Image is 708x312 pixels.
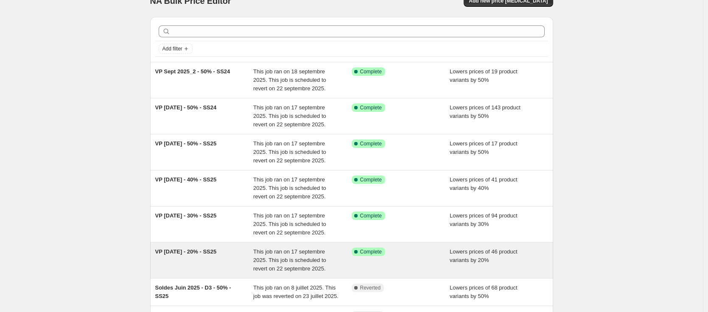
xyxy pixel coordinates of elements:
span: Soldes Juin 2025 - D3 - 50% - SS25 [155,284,231,299]
span: Complete [360,212,382,219]
span: Complete [360,104,382,111]
span: Lowers prices of 94 product variants by 30% [450,212,518,227]
span: VP [DATE] - 40% - SS25 [155,176,217,183]
span: Lowers prices of 41 product variants by 40% [450,176,518,191]
span: VP [DATE] - 50% - SS24 [155,104,217,111]
span: Complete [360,176,382,183]
span: This job ran on 17 septembre 2025. This job is scheduled to revert on 22 septembre 2025. [253,248,326,272]
span: VP Sept 2025_2 - 50% - SS24 [155,68,230,75]
span: VP [DATE] - 30% - SS25 [155,212,217,219]
span: Lowers prices of 68 product variants by 50% [450,284,518,299]
span: This job ran on 18 septembre 2025. This job is scheduled to revert on 22 septembre 2025. [253,68,326,92]
button: Add filter [159,44,193,54]
span: This job ran on 17 septembre 2025. This job is scheduled to revert on 22 septembre 2025. [253,176,326,200]
span: This job ran on 8 juillet 2025. This job was reverted on 23 juillet 2025. [253,284,339,299]
span: Add filter [162,45,182,52]
span: This job ran on 17 septembre 2025. This job is scheduled to revert on 22 septembre 2025. [253,140,326,164]
span: Complete [360,68,382,75]
span: Lowers prices of 17 product variants by 50% [450,140,518,155]
span: Lowers prices of 19 product variants by 50% [450,68,518,83]
span: Lowers prices of 46 product variants by 20% [450,248,518,263]
span: VP [DATE] - 20% - SS25 [155,248,217,255]
span: This job ran on 17 septembre 2025. This job is scheduled to revert on 22 septembre 2025. [253,212,326,236]
span: This job ran on 17 septembre 2025. This job is scheduled to revert on 22 septembre 2025. [253,104,326,128]
span: Complete [360,248,382,255]
span: VP [DATE] - 50% - SS25 [155,140,217,147]
span: Complete [360,140,382,147]
span: Reverted [360,284,381,291]
span: Lowers prices of 143 product variants by 50% [450,104,521,119]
